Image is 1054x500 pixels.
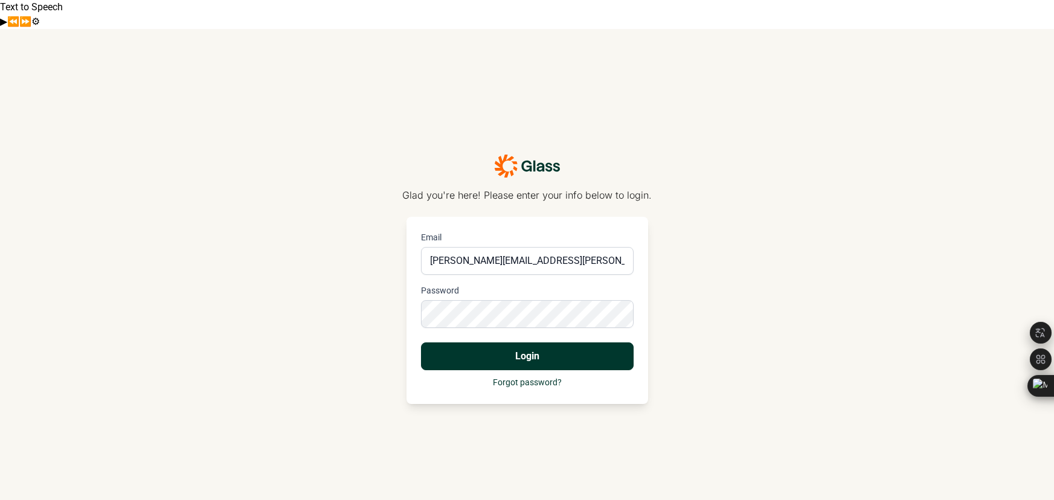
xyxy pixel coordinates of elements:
label: Password [421,284,634,296]
label: Email [421,231,634,243]
button: Previous [7,14,19,29]
p: Glad you're here! Please enter your info below to login. [402,188,652,202]
button: Login [421,342,634,370]
a: Forgot password? [493,377,562,387]
button: Settings [31,14,40,29]
button: Forward [19,14,31,29]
